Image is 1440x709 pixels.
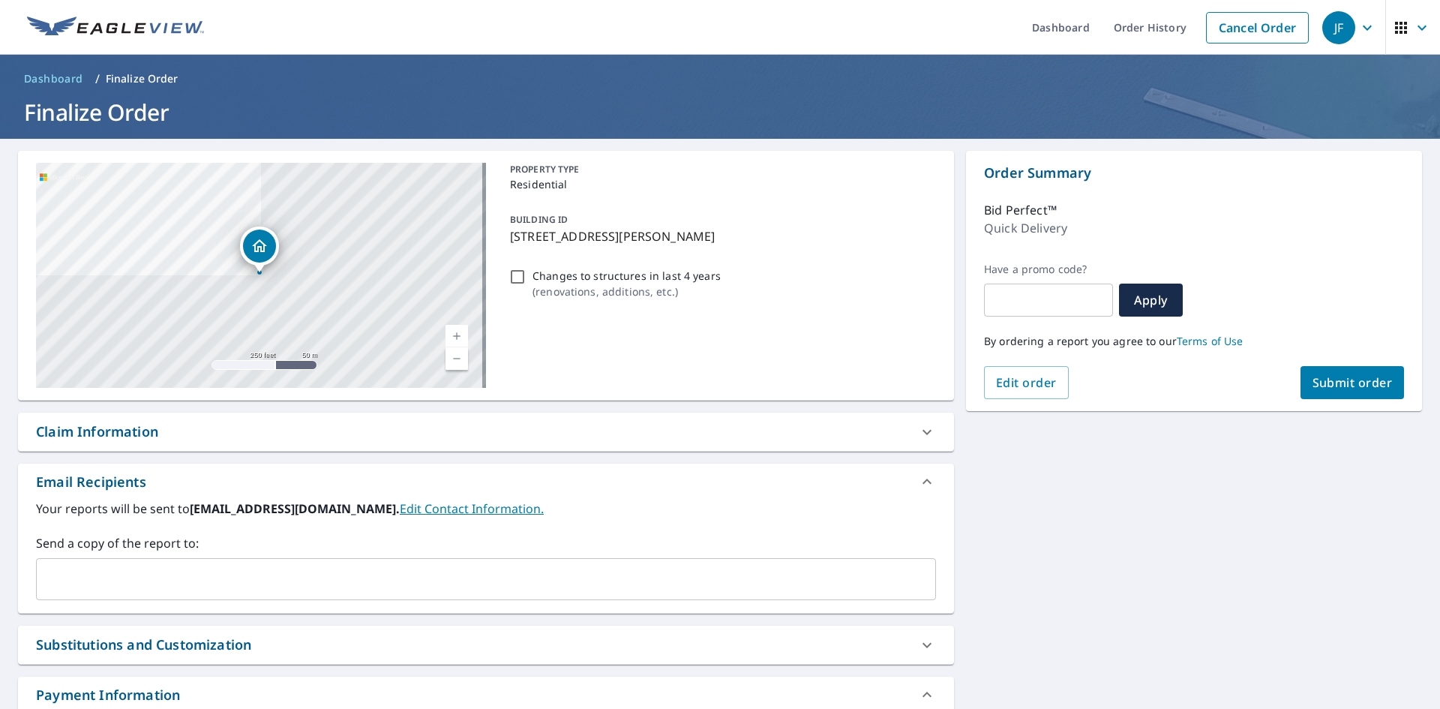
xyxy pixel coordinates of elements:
[36,472,146,492] div: Email Recipients
[106,71,178,86] p: Finalize Order
[18,67,89,91] a: Dashboard
[18,67,1422,91] nav: breadcrumb
[984,219,1067,237] p: Quick Delivery
[18,97,1422,128] h1: Finalize Order
[240,227,279,273] div: Dropped pin, building 1, Residential property, 40 Lakeview Dr Elverson, PA 19520
[532,268,721,284] p: Changes to structures in last 4 years
[18,413,954,451] div: Claim Information
[984,163,1404,183] p: Order Summary
[510,176,930,192] p: Residential
[1177,334,1243,348] a: Terms of Use
[36,422,158,442] div: Claim Information
[510,163,930,176] p: PROPERTY TYPE
[510,213,568,226] p: BUILDING ID
[24,71,83,86] span: Dashboard
[532,284,721,299] p: ( renovations, additions, etc. )
[984,201,1057,219] p: Bid Perfect™
[36,635,251,655] div: Substitutions and Customization
[36,500,936,518] label: Your reports will be sent to
[18,464,954,500] div: Email Recipients
[95,70,100,88] li: /
[984,335,1404,348] p: By ordering a report you agree to our
[510,227,930,245] p: [STREET_ADDRESS][PERSON_NAME]
[1206,12,1309,44] a: Cancel Order
[445,347,468,370] a: Current Level 17, Zoom Out
[36,685,180,705] div: Payment Information
[27,17,204,39] img: EV Logo
[1312,374,1393,391] span: Submit order
[1119,284,1183,317] button: Apply
[1300,366,1405,399] button: Submit order
[190,500,400,517] b: [EMAIL_ADDRESS][DOMAIN_NAME].
[996,374,1057,391] span: Edit order
[984,263,1113,276] label: Have a promo code?
[36,534,936,552] label: Send a copy of the report to:
[984,366,1069,399] button: Edit order
[18,626,954,664] div: Substitutions and Customization
[1131,292,1171,308] span: Apply
[1322,11,1355,44] div: JF
[445,325,468,347] a: Current Level 17, Zoom In
[400,500,544,517] a: EditContactInfo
